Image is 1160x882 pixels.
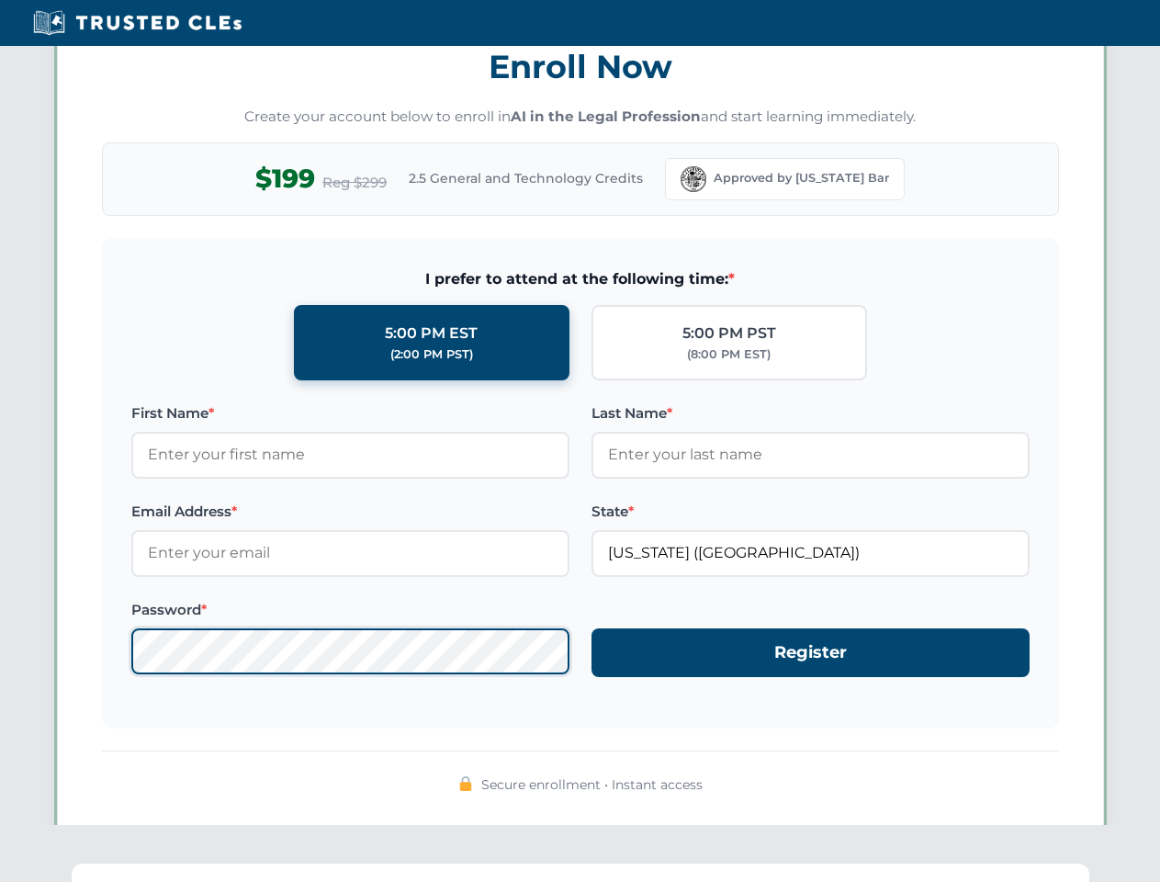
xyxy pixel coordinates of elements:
[681,166,706,192] img: Florida Bar
[385,322,478,345] div: 5:00 PM EST
[131,530,569,576] input: Enter your email
[322,172,387,194] span: Reg $299
[591,628,1030,677] button: Register
[591,501,1030,523] label: State
[131,267,1030,291] span: I prefer to attend at the following time:
[390,345,473,364] div: (2:00 PM PST)
[131,501,569,523] label: Email Address
[511,107,701,125] strong: AI in the Legal Profession
[714,169,889,187] span: Approved by [US_STATE] Bar
[28,9,247,37] img: Trusted CLEs
[591,530,1030,576] input: Florida (FL)
[131,599,569,621] label: Password
[131,432,569,478] input: Enter your first name
[102,38,1059,96] h3: Enroll Now
[682,322,776,345] div: 5:00 PM PST
[102,107,1059,128] p: Create your account below to enroll in and start learning immediately.
[409,168,643,188] span: 2.5 General and Technology Credits
[591,402,1030,424] label: Last Name
[591,432,1030,478] input: Enter your last name
[458,776,473,791] img: 🔒
[255,158,315,199] span: $199
[131,402,569,424] label: First Name
[481,775,703,795] span: Secure enrollment • Instant access
[687,345,771,364] div: (8:00 PM EST)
